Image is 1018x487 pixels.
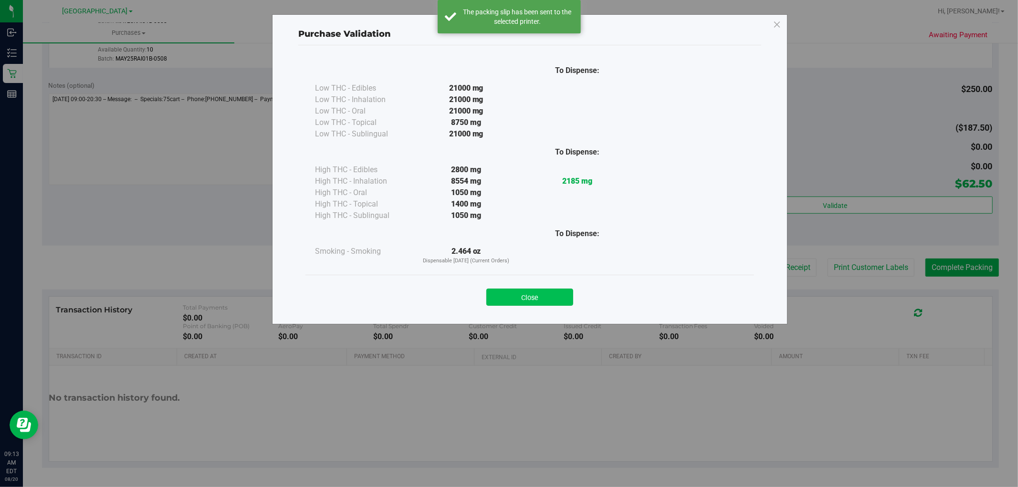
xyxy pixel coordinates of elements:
[315,105,410,117] div: Low THC - Oral
[462,7,574,26] div: The packing slip has been sent to the selected printer.
[315,94,410,105] div: Low THC - Inhalation
[315,210,410,221] div: High THC - Sublingual
[410,257,522,265] p: Dispensable [DATE] (Current Orders)
[315,128,410,140] div: Low THC - Sublingual
[410,105,522,117] div: 21000 mg
[315,198,410,210] div: High THC - Topical
[410,94,522,105] div: 21000 mg
[410,246,522,265] div: 2.464 oz
[298,29,391,39] span: Purchase Validation
[522,65,633,76] div: To Dispense:
[315,187,410,198] div: High THC - Oral
[410,176,522,187] div: 8554 mg
[315,246,410,257] div: Smoking - Smoking
[410,164,522,176] div: 2800 mg
[410,117,522,128] div: 8750 mg
[410,187,522,198] div: 1050 mg
[410,128,522,140] div: 21000 mg
[522,146,633,158] div: To Dispense:
[562,176,592,186] strong: 2185 mg
[486,289,573,306] button: Close
[410,210,522,221] div: 1050 mg
[315,176,410,187] div: High THC - Inhalation
[315,164,410,176] div: High THC - Edibles
[410,198,522,210] div: 1400 mg
[10,411,38,439] iframe: Resource center
[410,83,522,94] div: 21000 mg
[315,83,410,94] div: Low THC - Edibles
[522,228,633,239] div: To Dispense:
[315,117,410,128] div: Low THC - Topical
